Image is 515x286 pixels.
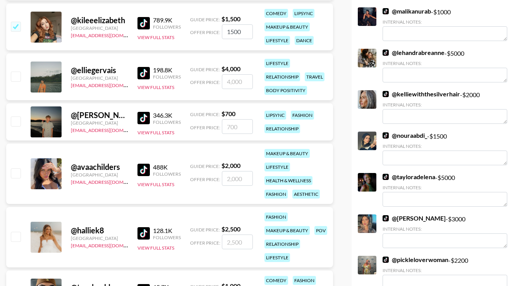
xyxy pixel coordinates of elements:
[71,162,128,172] div: @ avaachilders
[264,190,288,199] div: fashion
[264,36,290,45] div: lifestyle
[153,111,181,119] div: 346.3K
[383,132,389,139] img: TikTok
[71,81,149,88] a: [EMAIL_ADDRESS][DOMAIN_NAME]
[264,226,310,235] div: makeup & beauty
[137,34,174,40] button: View Full Stats
[190,176,220,182] span: Offer Price:
[137,245,174,251] button: View Full Stats
[137,84,174,90] button: View Full Stats
[153,66,181,74] div: 198.8K
[71,226,128,235] div: @ halliek8
[71,126,149,133] a: [EMAIL_ADDRESS][DOMAIN_NAME]
[222,119,253,134] input: 700
[137,182,174,187] button: View Full Stats
[264,276,288,285] div: comedy
[190,17,220,22] span: Guide Price:
[264,86,307,95] div: body positivity
[190,79,220,85] span: Offer Price:
[190,67,220,72] span: Guide Price:
[264,163,290,171] div: lifestyle
[153,163,181,171] div: 488K
[221,15,240,22] strong: $ 1,500
[383,256,448,264] a: @pickleloverwoman
[137,130,174,135] button: View Full Stats
[190,240,220,246] span: Offer Price:
[383,173,507,207] div: - $ 5000
[383,226,507,232] div: Internal Notes:
[222,74,253,89] input: 4,000
[383,143,507,149] div: Internal Notes:
[190,227,220,233] span: Guide Price:
[383,214,446,222] a: @[PERSON_NAME]
[264,212,288,221] div: fashion
[137,227,150,240] img: TikTok
[71,120,128,126] div: [GEOGRAPHIC_DATA]
[383,90,460,98] a: @kelliewiththesilverhair
[264,9,288,18] div: comedy
[190,163,220,169] span: Guide Price:
[383,215,389,221] img: TikTok
[71,178,149,185] a: [EMAIL_ADDRESS][DOMAIN_NAME]
[383,7,431,15] a: @malikanurab
[383,173,435,181] a: @tayloradelena
[221,162,240,169] strong: $ 2,000
[264,72,300,81] div: relationship
[71,75,128,81] div: [GEOGRAPHIC_DATA]
[292,190,320,199] div: aesthetic
[137,164,150,176] img: TikTok
[383,91,389,97] img: TikTok
[71,15,128,25] div: @ kileeelizabeth
[137,112,150,124] img: TikTok
[383,7,507,41] div: - $ 1000
[293,276,316,285] div: fashion
[383,60,507,66] div: Internal Notes:
[295,36,314,45] div: dance
[383,49,507,82] div: - $ 5000
[383,19,507,25] div: Internal Notes:
[71,172,128,178] div: [GEOGRAPHIC_DATA]
[383,102,507,108] div: Internal Notes:
[383,132,507,165] div: - $ 1500
[222,24,253,39] input: 1,500
[383,132,427,139] a: @nouraabdi_
[383,49,445,57] a: @lehandrabreanne
[190,29,220,35] span: Offer Price:
[383,214,507,248] div: - $ 3000
[222,235,253,249] input: 2,500
[190,125,220,130] span: Offer Price:
[221,110,235,117] strong: $ 700
[264,149,310,158] div: makeup & beauty
[71,65,128,75] div: @ elliegervais
[314,226,327,235] div: pov
[221,65,240,72] strong: $ 4,000
[71,235,128,241] div: [GEOGRAPHIC_DATA]
[264,240,300,248] div: relationship
[264,176,312,185] div: health & wellness
[383,257,389,263] img: TikTok
[383,174,389,180] img: TikTok
[264,22,310,31] div: makeup & beauty
[383,50,389,56] img: TikTok
[71,241,149,248] a: [EMAIL_ADDRESS][DOMAIN_NAME]
[264,59,290,68] div: lifestyle
[383,185,507,190] div: Internal Notes:
[153,16,181,24] div: 789.9K
[383,8,389,14] img: TikTok
[153,171,181,177] div: Followers
[71,25,128,31] div: [GEOGRAPHIC_DATA]
[153,235,181,240] div: Followers
[221,225,240,233] strong: $ 2,500
[71,110,128,120] div: @ [PERSON_NAME].taylor07
[153,227,181,235] div: 128.1K
[137,67,150,79] img: TikTok
[153,24,181,30] div: Followers
[153,119,181,125] div: Followers
[222,171,253,186] input: 2,000
[264,124,300,133] div: relationship
[264,253,290,262] div: lifestyle
[305,72,324,81] div: travel
[137,17,150,29] img: TikTok
[153,74,181,80] div: Followers
[383,267,507,273] div: Internal Notes:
